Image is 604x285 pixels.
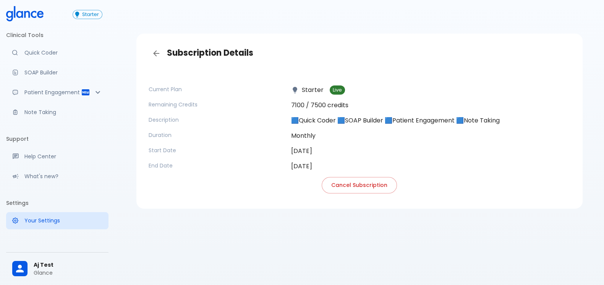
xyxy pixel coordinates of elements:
p: Monthly [291,131,570,140]
p: Your Settings [24,217,102,224]
button: Starter [73,10,102,19]
span: Starter [79,12,102,18]
a: Get help from our support team [6,148,108,165]
p: Quick Coder [24,49,102,56]
p: Note Taking [24,108,102,116]
p: Remaining Credits [149,101,285,108]
li: Support [6,130,108,148]
button: Cancel Subscription [322,177,397,193]
a: Advanced note-taking [6,104,108,121]
li: Settings [6,194,108,212]
a: Docugen: Compose a clinical documentation in seconds [6,64,108,81]
div: Patient Reports & Referrals [6,84,108,101]
time: [DATE] [291,147,312,155]
a: Click to view or change your subscription [73,10,108,19]
p: End Date [149,162,285,169]
li: Clinical Tools [6,26,108,44]
div: Recent updates and feature releases [6,168,108,185]
p: What's new? [24,172,102,180]
p: Help Center [24,153,102,160]
a: Back [149,46,164,61]
span: Live [330,87,345,93]
p: Patient Engagement [24,89,81,96]
div: Aj TestGlance [6,256,108,282]
p: Duration [149,131,285,139]
p: SOAP Builder [24,69,102,76]
p: Start Date [149,147,285,154]
p: Glance [34,269,102,277]
a: Manage your settings [6,212,108,229]
p: 7100 / 7500 credits [291,101,570,110]
p: Current Plan [149,85,285,93]
p: Starter [291,85,324,95]
a: Moramiz: Find ICD10AM codes instantly [6,44,108,61]
p: 🟦Quick Coder 🟦SOAP Builder 🟦Patient Engagement 🟦Note Taking [291,116,570,125]
h3: Subscription Details [149,46,570,61]
span: Aj Test [34,261,102,269]
time: [DATE] [291,162,312,171]
p: Description [149,116,285,124]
